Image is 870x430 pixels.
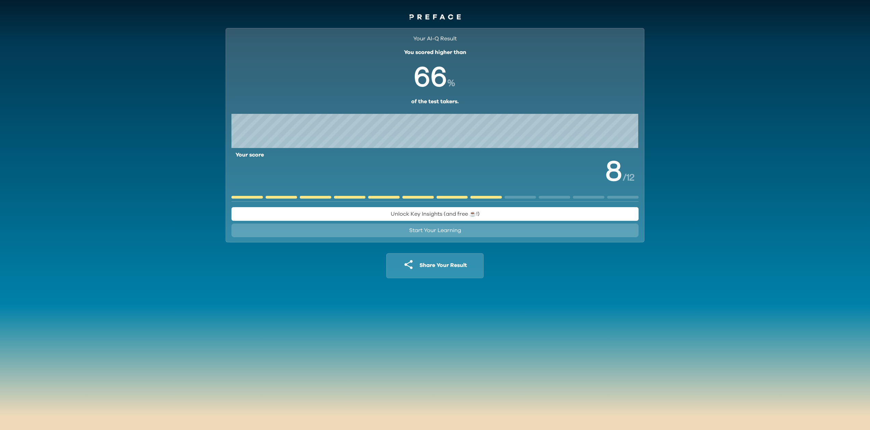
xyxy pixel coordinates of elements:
button: Share Your Result [386,253,484,278]
span: Your score [236,151,264,192]
span: Unlock Key Insights (and free ☕️!) [391,211,480,217]
button: Start Your Learning [231,224,639,237]
button: Unlock Key Insights (and free ☕️!) [231,207,639,221]
p: You scored higher than [404,48,466,56]
p: of the test takers. [411,97,459,106]
span: / 12 [623,172,634,183]
h2: Your AI-Q Result [413,35,457,48]
span: % [447,78,456,88]
span: Start Your Learning [409,228,461,233]
span: Share Your Result [419,263,467,268]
